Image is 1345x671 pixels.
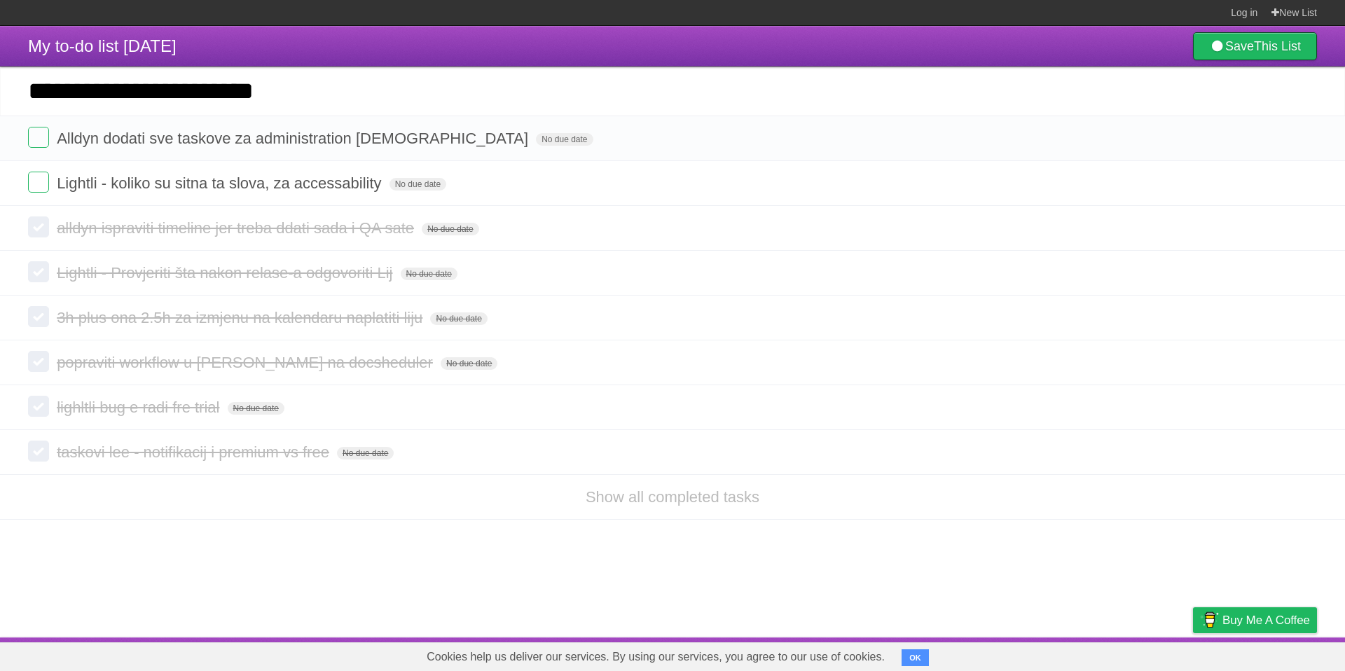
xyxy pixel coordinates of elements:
[1053,641,1110,667] a: Developers
[28,172,49,193] label: Done
[57,443,333,461] span: taskovi lee - notifikacij i premium vs free
[401,268,457,280] span: No due date
[28,36,177,55] span: My to-do list [DATE]
[1222,608,1310,632] span: Buy me a coffee
[228,402,284,415] span: No due date
[28,396,49,417] label: Done
[28,306,49,327] label: Done
[1193,32,1317,60] a: SaveThis List
[57,399,223,416] span: lighltli bug e radi fre trial
[1254,39,1301,53] b: This List
[28,441,49,462] label: Done
[389,178,446,191] span: No due date
[28,351,49,372] label: Done
[422,223,478,235] span: No due date
[337,447,394,459] span: No due date
[28,127,49,148] label: Done
[441,357,497,370] span: No due date
[1007,641,1036,667] a: About
[28,216,49,237] label: Done
[586,488,759,506] a: Show all completed tasks
[1127,641,1158,667] a: Terms
[1200,608,1219,632] img: Buy me a coffee
[28,261,49,282] label: Done
[1175,641,1211,667] a: Privacy
[57,309,426,326] span: 3h plus ona 2.5h za izmjenu na kalendaru naplatiti liju
[902,649,929,666] button: OK
[1193,607,1317,633] a: Buy me a coffee
[430,312,487,325] span: No due date
[536,133,593,146] span: No due date
[1229,641,1317,667] a: Suggest a feature
[57,354,436,371] span: popraviti workflow u [PERSON_NAME] na docsheduler
[57,130,532,147] span: Alldyn dodati sve taskove za administration [DEMOGRAPHIC_DATA]
[57,219,418,237] span: alldyn ispraviti timeline jer treba ddati sada i QA sate
[413,643,899,671] span: Cookies help us deliver our services. By using our services, you agree to our use of cookies.
[57,264,396,282] span: Lightli - Provjeriti šta nakon relase-a odgovoriti Lij
[57,174,385,192] span: Lightli - koliko su sitna ta slova, za accessability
